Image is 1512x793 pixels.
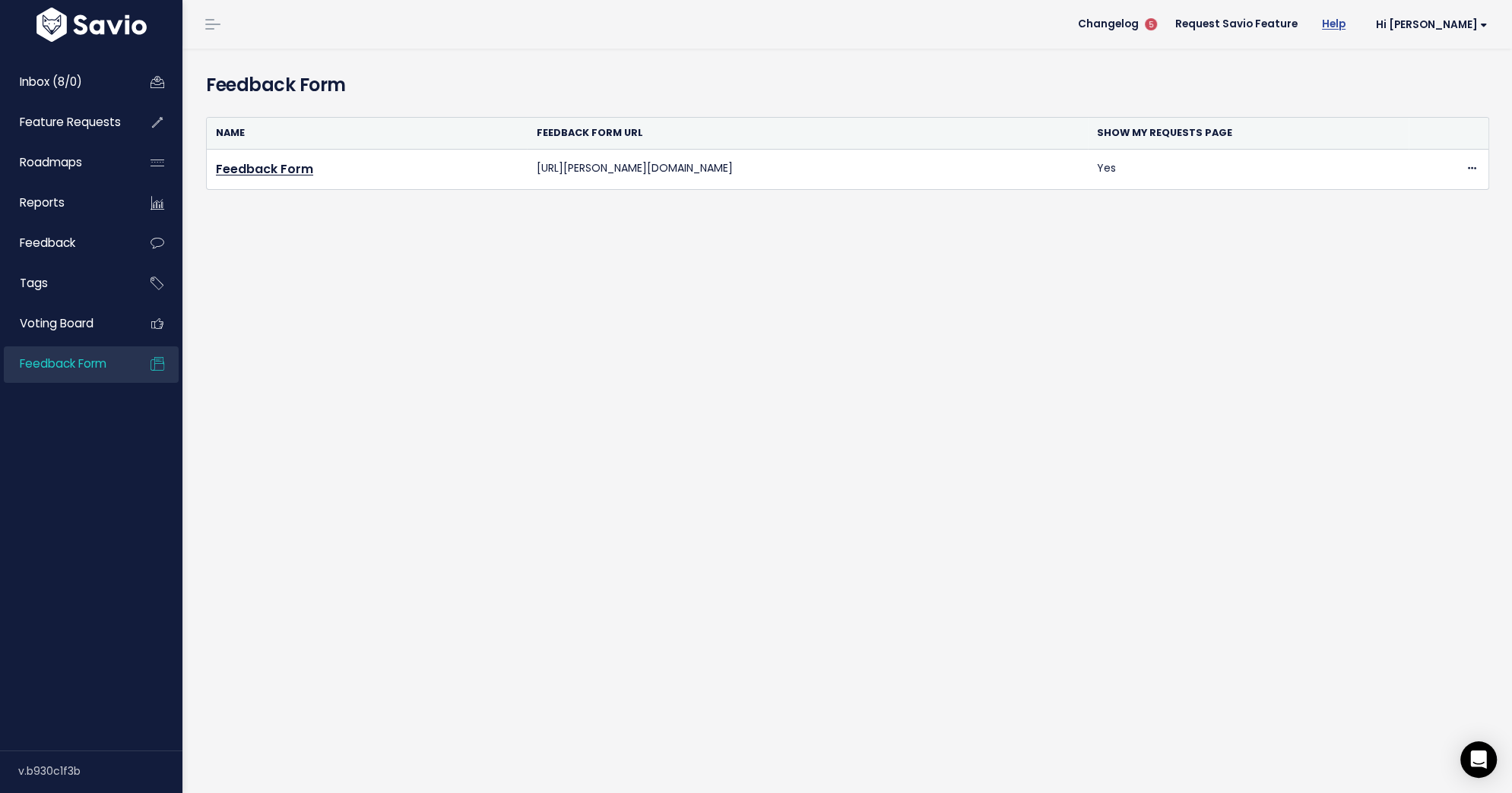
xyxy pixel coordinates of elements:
[4,105,126,140] a: Feature Requests
[20,235,75,251] span: Feedback
[1145,18,1157,30] span: 5
[4,65,126,100] a: Inbox (8/0)
[4,346,126,381] a: Feedback form
[20,114,121,130] span: Feature Requests
[18,751,182,791] div: v.b930c1f3b
[206,71,619,99] h4: Feedback Form
[1088,149,1408,189] td: Yes
[216,160,313,178] a: Feedback Form
[4,145,126,180] a: Roadmaps
[4,306,126,341] a: Voting Board
[20,355,106,371] span: Feedback form
[1088,118,1408,149] th: Show My Requests Page
[4,226,126,261] a: Feedback
[1358,13,1500,36] a: Hi [PERSON_NAME]
[527,118,1088,149] th: Feedback Form URL
[1376,19,1488,30] span: Hi [PERSON_NAME]
[1163,13,1310,36] a: Request Savio Feature
[4,266,126,301] a: Tags
[20,74,82,90] span: Inbox (8/0)
[20,194,65,210] span: Reports
[207,118,527,149] th: Name
[1310,13,1358,36] a: Help
[20,275,48,291] span: Tags
[33,8,151,42] img: logo-white.9d6f32f41409.svg
[20,315,94,331] span: Voting Board
[1078,19,1139,30] span: Changelog
[527,149,1088,189] td: [URL][PERSON_NAME][DOMAIN_NAME]
[4,185,126,220] a: Reports
[1460,741,1497,778] div: Open Intercom Messenger
[20,154,82,170] span: Roadmaps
